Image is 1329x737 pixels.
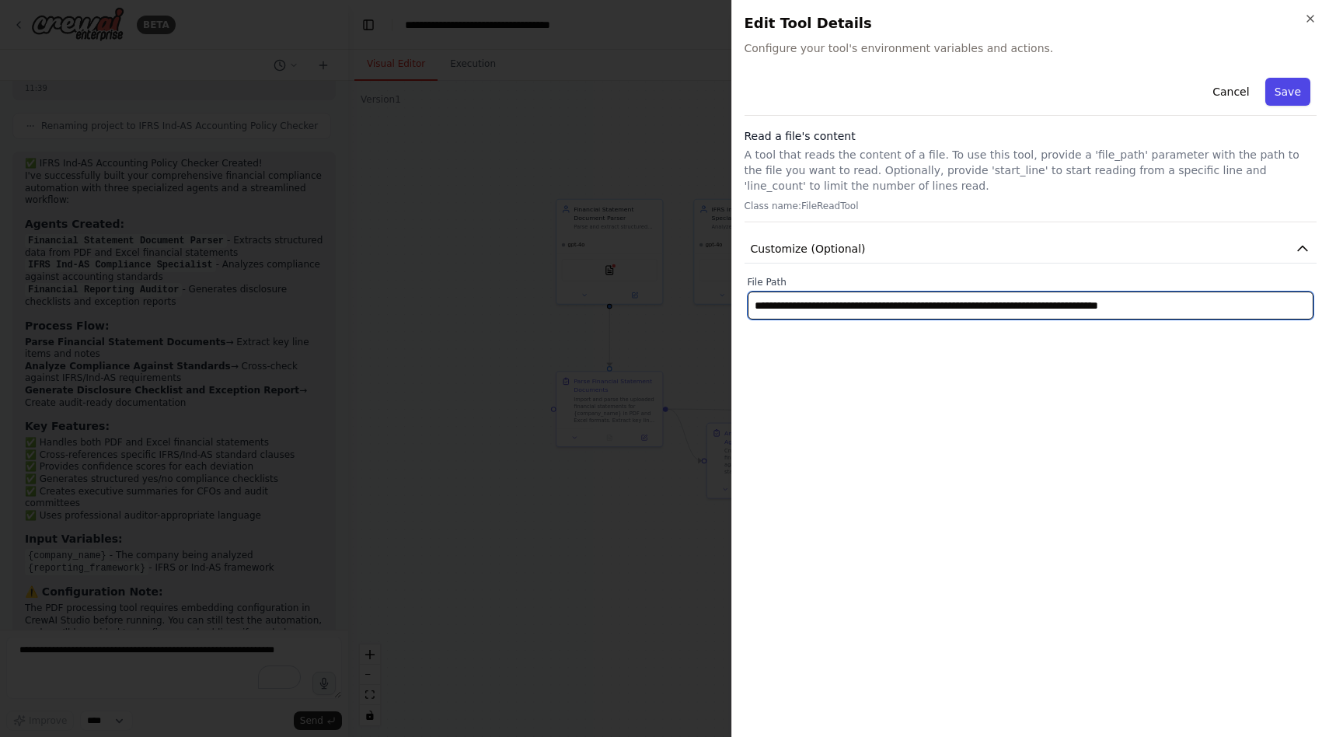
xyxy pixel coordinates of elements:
[745,128,1317,144] h3: Read a file's content
[745,235,1317,264] button: Customize (Optional)
[751,241,866,257] span: Customize (Optional)
[745,40,1317,56] span: Configure your tool's environment variables and actions.
[748,276,1314,288] label: File Path
[745,12,1317,34] h2: Edit Tool Details
[1265,78,1310,106] button: Save
[1203,78,1258,106] button: Cancel
[745,147,1317,194] p: A tool that reads the content of a file. To use this tool, provide a 'file_path' parameter with t...
[745,200,1317,212] p: Class name: FileReadTool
